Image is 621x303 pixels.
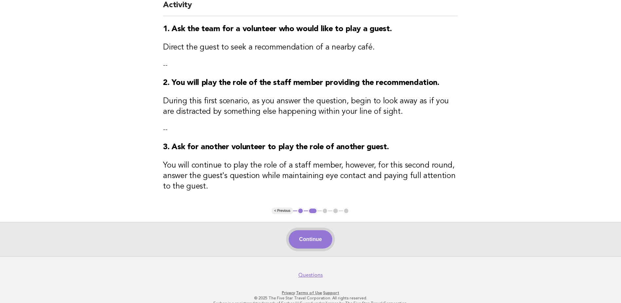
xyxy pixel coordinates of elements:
strong: 1. Ask the team for a volunteer who would like to play a guest. [163,25,392,33]
p: -- [163,61,458,70]
strong: 2. You will play the role of the staff member providing the recommendation. [163,79,439,87]
p: · · [110,290,511,295]
a: Terms of Use [296,291,322,295]
h3: Direct the guest to seek a recommendation of a nearby café. [163,42,458,53]
a: Questions [298,272,323,278]
button: 1 [297,208,304,214]
button: Continue [289,230,332,249]
strong: 3. Ask for another volunteer to play the role of another guest. [163,143,389,151]
button: < Previous [272,208,293,214]
a: Privacy [282,291,295,295]
p: © 2025 The Five Star Travel Corporation. All rights reserved. [110,295,511,301]
button: 2 [308,208,318,214]
p: -- [163,125,458,134]
h3: You will continue to play the role of a staff member, however, for this second round, answer the ... [163,160,458,192]
h3: During this first scenario, as you answer the question, begin to look away as if you are distract... [163,96,458,117]
a: Support [323,291,339,295]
